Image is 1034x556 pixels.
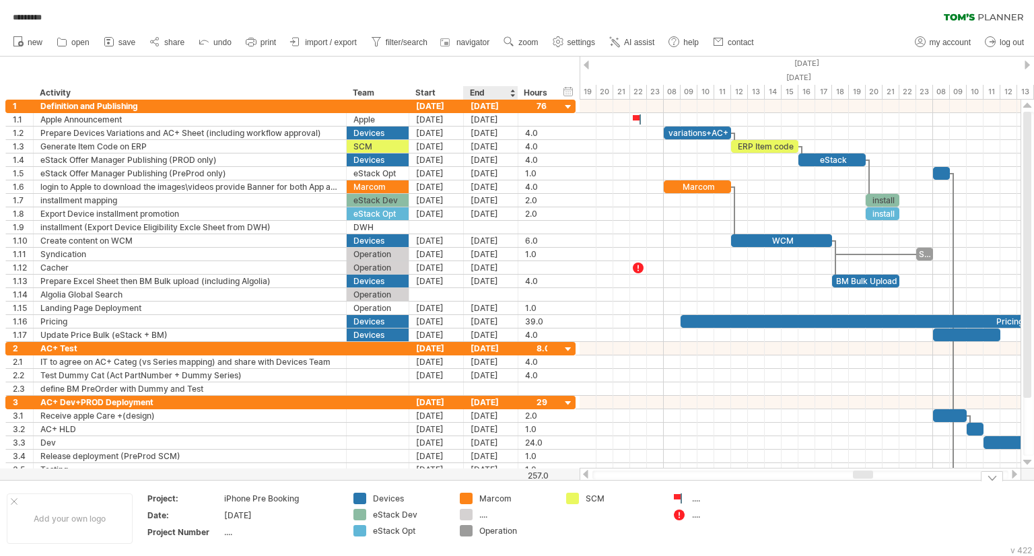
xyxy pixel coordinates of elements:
[100,34,139,51] a: save
[13,369,33,382] div: 2.2
[409,100,464,112] div: [DATE]
[525,167,547,180] div: 1.0
[40,127,339,139] div: Prepare Devices Variations and AC+ Sheet (including workflow approval)
[409,113,464,126] div: [DATE]
[409,127,464,139] div: [DATE]
[525,140,547,153] div: 4.0
[525,153,547,166] div: 4.0
[224,493,337,504] div: iPhone Pre Booking
[353,261,402,274] div: Operation
[438,34,493,51] a: navigator
[13,113,33,126] div: 1.1
[353,328,402,341] div: Devices
[1017,85,1034,99] div: 13
[353,153,402,166] div: Devices
[1000,85,1017,99] div: 12
[13,288,33,301] div: 1.14
[147,526,221,538] div: Project Number
[353,315,402,328] div: Devices
[525,409,547,422] div: 2.0
[409,436,464,449] div: [DATE]
[984,85,1000,99] div: 11
[456,38,489,47] span: navigator
[40,369,339,382] div: Test Dummy Cat (Act PartNumber + Dummy Series)
[40,194,339,207] div: installment mapping
[525,436,547,449] div: 24.0
[630,85,647,99] div: 22
[353,180,402,193] div: Marcom
[549,34,599,51] a: settings
[353,221,402,234] div: DWH
[40,315,339,328] div: Pricing
[464,423,518,436] div: [DATE]
[731,85,748,99] div: 12
[13,194,33,207] div: 1.7
[13,409,33,422] div: 3.1
[224,510,337,521] div: [DATE]
[683,38,699,47] span: help
[464,315,518,328] div: [DATE]
[40,207,339,220] div: Export Device installment promotion
[409,194,464,207] div: [DATE]
[464,100,518,112] div: [DATE]
[464,409,518,422] div: [DATE]
[261,38,276,47] span: print
[40,288,339,301] div: Algolia Global Search
[525,423,547,436] div: 1.0
[525,315,547,328] div: 39.0
[40,100,339,112] div: Definition and Publishing
[525,355,547,368] div: 4.0
[13,275,33,287] div: 1.13
[866,194,899,207] div: install
[13,261,33,274] div: 1.12
[464,180,518,193] div: [DATE]
[748,85,765,99] div: 13
[525,463,547,476] div: 1.0
[373,493,446,504] div: Devices
[782,85,798,99] div: 15
[353,234,402,247] div: Devices
[13,140,33,153] div: 1.3
[40,275,339,287] div: Prepare Excel Sheet then BM Bulk upload (including Algolia)
[40,450,339,462] div: Release deployment (PreProd SCM)
[353,207,402,220] div: eStack Opt
[9,34,46,51] a: new
[40,221,339,234] div: installment (Export Device Eligibility Excle Sheet from DWH)
[798,85,815,99] div: 16
[714,85,731,99] div: 11
[525,275,547,287] div: 4.0
[470,86,510,100] div: End
[40,342,339,355] div: AC+ Test
[195,34,236,51] a: undo
[40,234,339,247] div: Create content on WCM
[464,207,518,220] div: [DATE]
[13,315,33,328] div: 1.16
[464,355,518,368] div: [DATE]
[479,525,553,536] div: Operation
[464,463,518,476] div: [DATE]
[697,85,714,99] div: 10
[525,127,547,139] div: 4.0
[525,450,547,462] div: 1.0
[353,275,402,287] div: Devices
[409,234,464,247] div: [DATE]
[464,369,518,382] div: [DATE]
[242,34,280,51] a: print
[213,38,232,47] span: undo
[1010,545,1032,555] div: v 422
[798,153,866,166] div: eStack
[664,71,933,85] div: Wednesday, 10 September 2025
[916,248,933,260] div: Syn
[519,471,549,481] div: 257.0
[832,85,849,99] div: 18
[464,436,518,449] div: [DATE]
[353,194,402,207] div: eStack Dev
[464,127,518,139] div: [DATE]
[13,100,33,112] div: 1
[567,38,595,47] span: settings
[409,396,464,409] div: [DATE]
[353,86,401,100] div: Team
[866,85,883,99] div: 20
[464,261,518,274] div: [DATE]
[692,509,765,520] div: ....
